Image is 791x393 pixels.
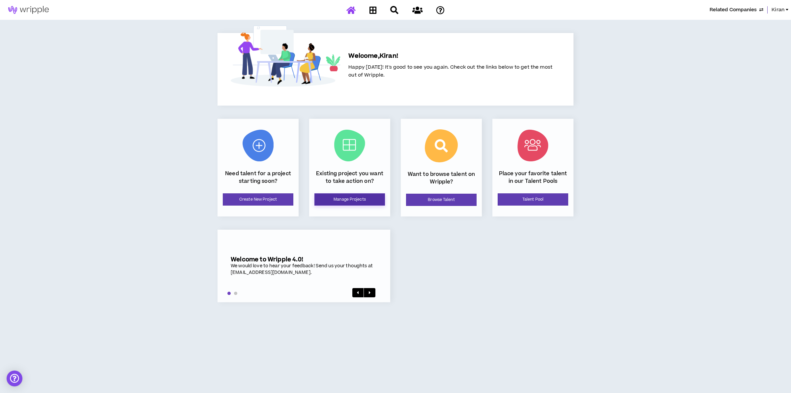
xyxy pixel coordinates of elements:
img: Talent Pool [517,130,548,161]
a: Manage Projects [314,193,385,206]
img: Current Projects [334,130,365,161]
h5: Welcome to Wripple 4.0! [231,256,377,263]
a: Create New Project [223,193,293,206]
span: Related Companies [710,6,757,14]
a: Browse Talent [406,194,477,206]
img: New Project [243,130,274,161]
div: We would love to hear your feedback! Send us your thoughts at [EMAIL_ADDRESS][DOMAIN_NAME]. [231,263,377,276]
button: Related Companies [710,6,763,14]
p: Place your favorite talent in our Talent Pools [498,170,568,185]
span: Happy [DATE]! It's good to see you again. Check out the links below to get the most out of Wripple. [348,64,552,79]
p: Existing project you want to take action on? [314,170,385,185]
p: Need talent for a project starting soon? [223,170,293,185]
a: Talent Pool [498,193,568,206]
p: Want to browse talent on Wripple? [406,171,477,185]
span: Kiran [772,6,784,14]
div: Open Intercom Messenger [7,371,22,386]
h5: Welcome, Kiran ! [348,51,552,61]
